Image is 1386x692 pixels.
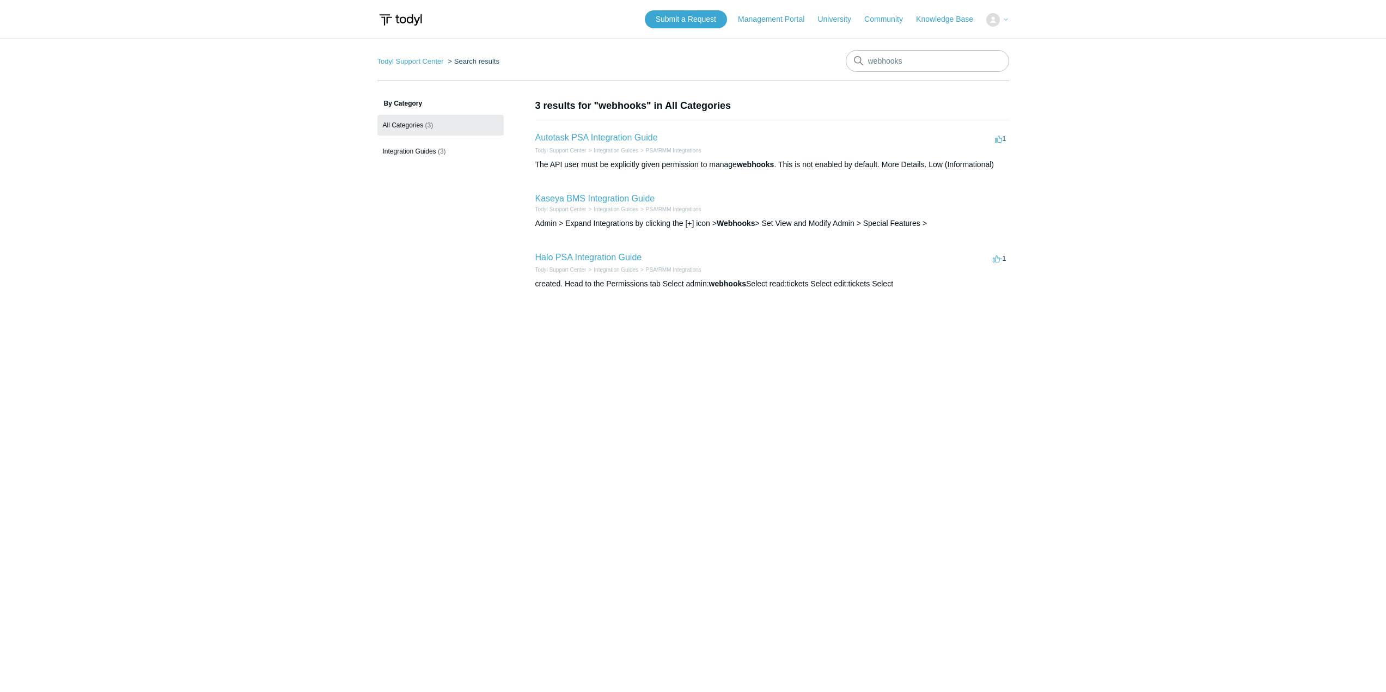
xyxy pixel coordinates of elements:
a: Autotask PSA Integration Guide [535,133,658,142]
a: Integration Guides [594,148,638,154]
li: Search results [445,57,499,65]
li: PSA/RMM Integrations [638,266,701,274]
li: Todyl Support Center [377,57,446,65]
a: PSA/RMM Integrations [646,148,701,154]
a: Integration Guides [594,267,638,273]
li: PSA/RMM Integrations [638,146,701,155]
em: webhooks [709,279,746,288]
li: Integration Guides [586,266,638,274]
img: Todyl Support Center Help Center home page [377,10,424,30]
li: Integration Guides [586,146,638,155]
a: Todyl Support Center [535,148,587,154]
a: Management Portal [738,14,815,25]
span: -1 [993,254,1006,262]
a: Integration Guides [594,206,638,212]
a: Community [864,14,914,25]
h1: 3 results for "webhooks" in All Categories [535,99,1009,113]
li: Todyl Support Center [535,266,587,274]
em: Webhooks [717,219,755,228]
a: Todyl Support Center [535,267,587,273]
a: Kaseya BMS Integration Guide [535,194,655,203]
span: (3) [438,148,446,155]
a: Submit a Request [645,10,727,28]
a: University [817,14,862,25]
a: Todyl Support Center [377,57,444,65]
a: Knowledge Base [916,14,984,25]
a: PSA/RMM Integrations [646,206,701,212]
h3: By Category [377,99,504,108]
div: Admin > Expand Integrations by clicking the [+] icon > > Set View and Modify Admin > Special Feat... [535,218,1009,229]
li: PSA/RMM Integrations [638,205,701,213]
span: (3) [425,121,433,129]
span: All Categories [383,121,424,129]
span: 1 [995,134,1006,143]
a: Todyl Support Center [535,206,587,212]
a: All Categories (3) [377,115,504,136]
a: Integration Guides (3) [377,141,504,162]
li: Integration Guides [586,205,638,213]
li: Todyl Support Center [535,146,587,155]
span: Integration Guides [383,148,436,155]
div: The API user must be explicitly given permission to manage . This is not enabled by default. More... [535,159,1009,170]
li: Todyl Support Center [535,205,587,213]
input: Search [846,50,1009,72]
a: PSA/RMM Integrations [646,267,701,273]
a: Halo PSA Integration Guide [535,253,642,262]
em: webhooks [737,160,774,169]
div: created. Head to the Permissions tab Select admin: Select read:tickets Select edit:tickets Select [535,278,1009,290]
